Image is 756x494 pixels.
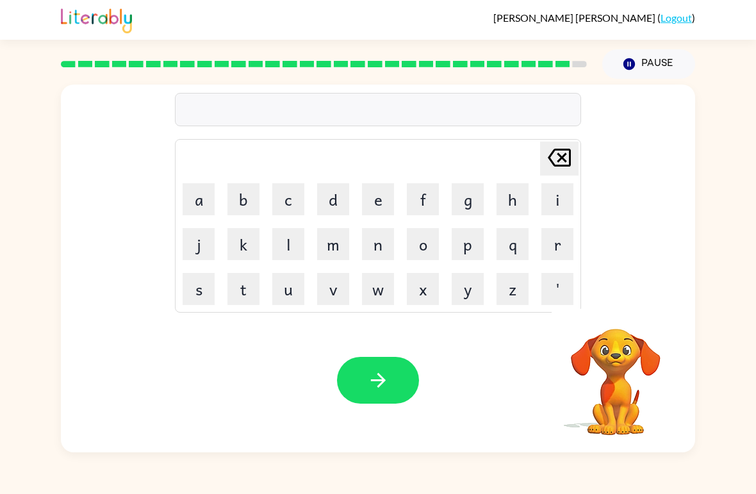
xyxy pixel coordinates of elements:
[497,183,529,215] button: h
[61,5,132,33] img: Literably
[362,273,394,305] button: w
[407,228,439,260] button: o
[552,309,680,437] video: Your browser must support playing .mp4 files to use Literably. Please try using another browser.
[452,183,484,215] button: g
[272,273,304,305] button: u
[227,228,259,260] button: k
[317,228,349,260] button: m
[272,228,304,260] button: l
[493,12,657,24] span: [PERSON_NAME] [PERSON_NAME]
[183,228,215,260] button: j
[497,228,529,260] button: q
[493,12,695,24] div: ( )
[227,183,259,215] button: b
[541,228,573,260] button: r
[183,183,215,215] button: a
[602,49,695,79] button: Pause
[317,273,349,305] button: v
[407,183,439,215] button: f
[272,183,304,215] button: c
[661,12,692,24] a: Logout
[183,273,215,305] button: s
[452,273,484,305] button: y
[541,183,573,215] button: i
[541,273,573,305] button: '
[317,183,349,215] button: d
[362,228,394,260] button: n
[407,273,439,305] button: x
[362,183,394,215] button: e
[452,228,484,260] button: p
[227,273,259,305] button: t
[497,273,529,305] button: z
